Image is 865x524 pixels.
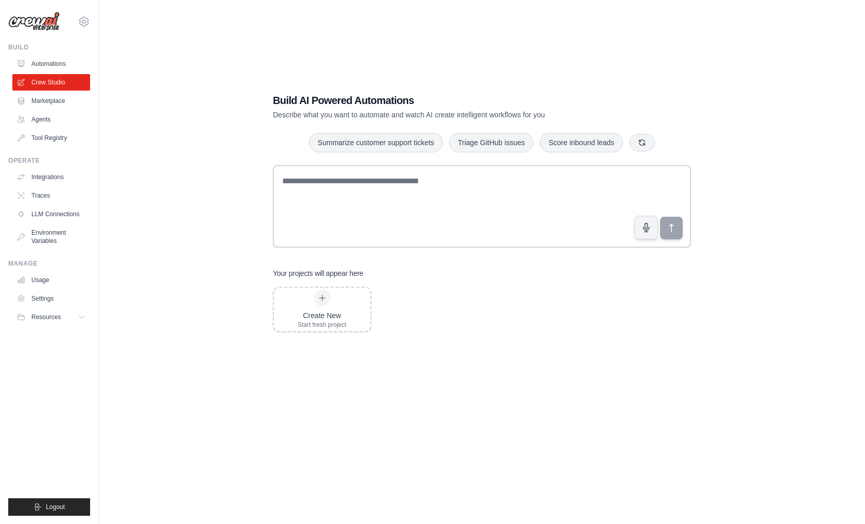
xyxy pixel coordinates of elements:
[12,93,90,109] a: Marketplace
[12,290,90,307] a: Settings
[8,498,90,516] button: Logout
[8,156,90,165] div: Operate
[8,12,60,31] img: Logo
[298,310,347,321] div: Create New
[31,313,61,321] span: Resources
[309,133,443,152] button: Summarize customer support tickets
[12,130,90,146] a: Tool Registry
[12,309,90,325] button: Resources
[12,169,90,185] a: Integrations
[298,321,347,329] div: Start fresh project
[12,74,90,91] a: Crew Studio
[46,503,65,511] span: Logout
[273,110,619,120] p: Describe what you want to automate and watch AI create intelligent workflows for you
[12,224,90,249] a: Environment Variables
[273,93,619,108] h1: Build AI Powered Automations
[12,187,90,204] a: Traces
[8,259,90,268] div: Manage
[449,133,533,152] button: Triage GitHub issues
[12,206,90,222] a: LLM Connections
[12,111,90,128] a: Agents
[629,134,655,151] button: Get new suggestions
[12,272,90,288] a: Usage
[8,43,90,51] div: Build
[540,133,623,152] button: Score inbound leads
[273,268,364,278] h3: Your projects will appear here
[12,56,90,72] a: Automations
[634,216,658,239] button: Click to speak your automation idea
